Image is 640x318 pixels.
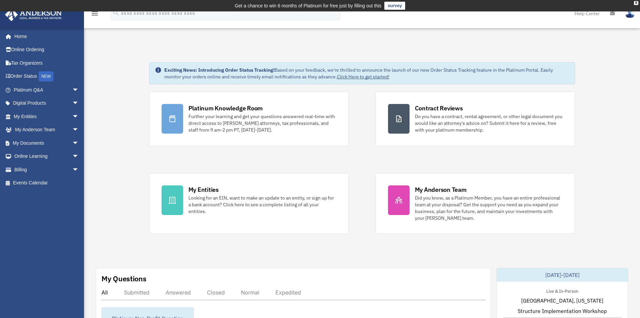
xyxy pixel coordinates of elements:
a: survey [384,2,405,10]
div: Contract Reviews [415,104,463,112]
a: Digital Productsarrow_drop_down [5,97,89,110]
div: [DATE]-[DATE] [497,268,628,282]
div: Did you know, as a Platinum Member, you have an entire professional team at your disposal? Get th... [415,195,563,221]
a: My Entities Looking for an EIN, want to make an update to an entity, or sign up for a bank accoun... [149,173,349,234]
a: Platinum Knowledge Room Further your learning and get your questions answered real-time with dire... [149,92,349,146]
div: Get a chance to win 6 months of Platinum for free just by filling out this [235,2,382,10]
div: NEW [39,71,53,81]
span: Structure Implementation Workshop [518,307,607,315]
div: Further your learning and get your questions answered real-time with direct access to [PERSON_NAM... [188,113,336,133]
span: arrow_drop_down [72,150,86,164]
div: Platinum Knowledge Room [188,104,263,112]
span: arrow_drop_down [72,123,86,137]
div: My Questions [101,274,146,284]
i: search [112,9,120,16]
div: My Anderson Team [415,185,467,194]
span: arrow_drop_down [72,83,86,97]
div: Expedited [275,289,301,296]
a: Click Here to get started! [337,74,389,80]
strong: Exciting News: Introducing Order Status Tracking! [164,67,274,73]
span: [GEOGRAPHIC_DATA], [US_STATE] [521,296,603,305]
span: arrow_drop_down [72,163,86,177]
div: Submitted [124,289,150,296]
a: My Anderson Team Did you know, as a Platinum Member, you have an entire professional team at your... [376,173,575,234]
a: My Anderson Teamarrow_drop_down [5,123,89,137]
a: Online Ordering [5,43,89,57]
div: Closed [207,289,225,296]
span: arrow_drop_down [72,97,86,110]
span: arrow_drop_down [72,110,86,123]
img: Anderson Advisors Platinum Portal [3,8,64,21]
img: User Pic [625,8,635,18]
a: Home [5,30,86,43]
div: My Entities [188,185,219,194]
div: close [634,1,638,5]
div: Live & In-Person [541,287,584,294]
a: Order StatusNEW [5,70,89,83]
div: Do you have a contract, rental agreement, or other legal document you would like an attorney's ad... [415,113,563,133]
a: Billingarrow_drop_down [5,163,89,176]
div: Based on your feedback, we're thrilled to announce the launch of our new Order Status Tracking fe... [164,67,569,80]
a: Contract Reviews Do you have a contract, rental agreement, or other legal document you would like... [376,92,575,146]
div: All [101,289,108,296]
div: Answered [166,289,191,296]
i: menu [91,9,99,17]
a: Tax Organizers [5,56,89,70]
span: arrow_drop_down [72,136,86,150]
a: My Documentsarrow_drop_down [5,136,89,150]
a: Platinum Q&Aarrow_drop_down [5,83,89,97]
div: Looking for an EIN, want to make an update to an entity, or sign up for a bank account? Click her... [188,195,336,215]
a: menu [91,12,99,17]
a: My Entitiesarrow_drop_down [5,110,89,123]
a: Online Learningarrow_drop_down [5,150,89,163]
div: Normal [241,289,259,296]
a: Events Calendar [5,176,89,190]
